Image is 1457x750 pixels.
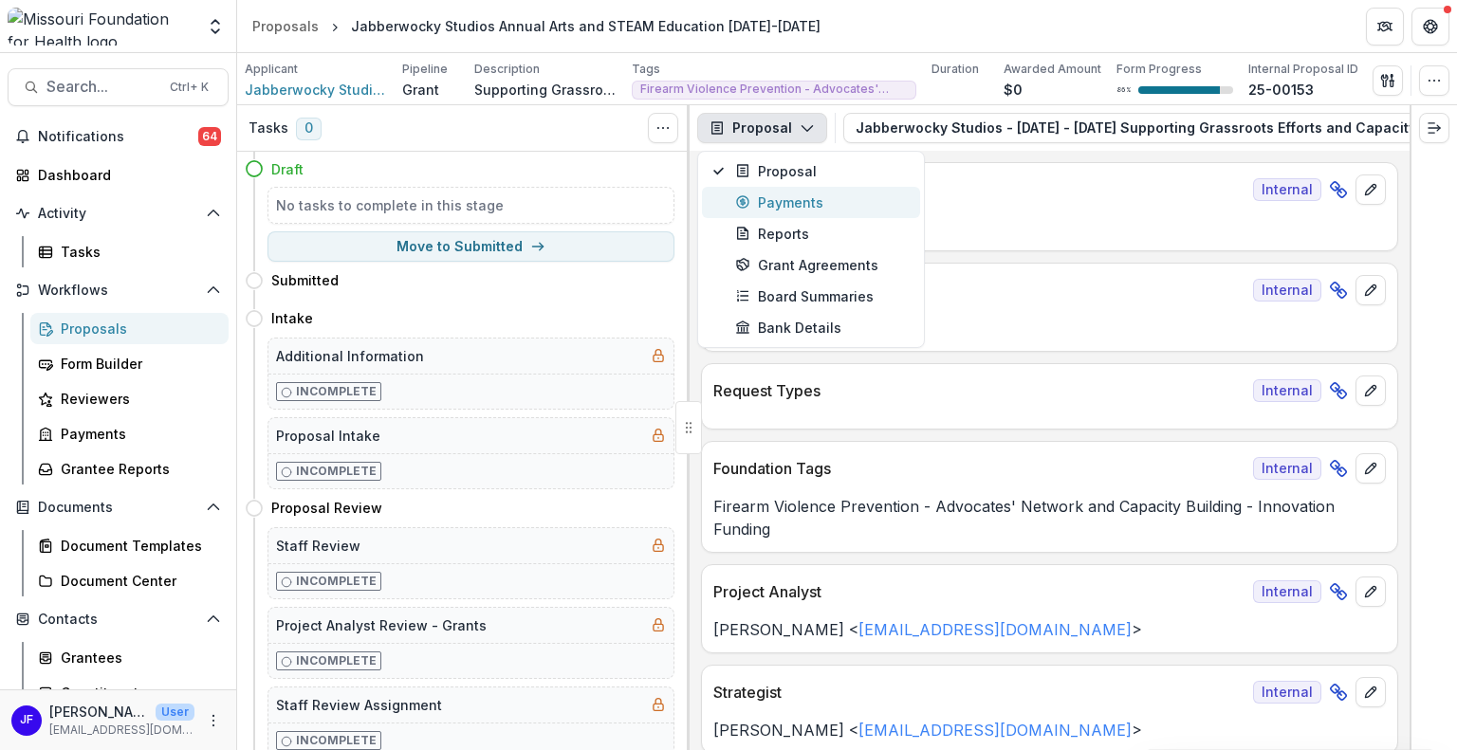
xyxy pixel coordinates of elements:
[20,714,33,726] div: Jean Freeman-Crawford
[61,354,213,374] div: Form Builder
[735,192,909,212] div: Payments
[713,580,1245,603] p: Project Analyst
[38,612,198,628] span: Contacts
[1356,677,1386,707] button: edit
[49,702,148,722] p: [PERSON_NAME]
[202,709,225,732] button: More
[156,704,194,721] p: User
[202,8,229,46] button: Open entity switcher
[276,195,666,215] h5: No tasks to complete in this stage
[38,165,213,185] div: Dashboard
[61,683,213,703] div: Constituents
[858,721,1132,740] a: [EMAIL_ADDRESS][DOMAIN_NAME]
[8,492,229,522] button: Open Documents
[1356,174,1386,205] button: edit
[245,12,828,40] nav: breadcrumb
[30,313,229,344] a: Proposals
[632,61,660,78] p: Tags
[38,129,198,145] span: Notifications
[713,216,1386,239] p: 25-0153-GVP
[38,500,198,516] span: Documents
[276,536,360,556] h5: Staff Review
[61,242,213,262] div: Tasks
[735,318,909,338] div: Bank Details
[61,571,213,591] div: Document Center
[249,120,288,137] h3: Tasks
[276,695,442,715] h5: Staff Review Assignment
[271,308,313,328] h4: Intake
[1253,681,1321,704] span: Internal
[30,236,229,267] a: Tasks
[1419,113,1449,143] button: Expand right
[713,317,1386,339] p: Open - Grant
[402,61,448,78] p: Pipeline
[713,495,1386,540] p: Firearm Violence Prevention - Advocates' Network and Capacity Building - Innovation Funding
[30,530,229,561] a: Document Templates
[474,80,617,100] p: Supporting Grassroots Efforts and Capacity to address Firearm Injury and Death (FID) - Core Support
[276,426,380,446] h5: Proposal Intake
[61,319,213,338] div: Proposals
[8,275,229,305] button: Open Workflows
[1248,61,1358,78] p: Internal Proposal ID
[245,61,298,78] p: Applicant
[713,618,1386,641] p: [PERSON_NAME] < >
[296,463,377,480] p: Incomplete
[1366,8,1404,46] button: Partners
[474,61,540,78] p: Description
[648,113,678,143] button: Toggle View Cancelled Tasks
[30,418,229,449] a: Payments
[267,231,674,262] button: Move to Submitted
[49,722,194,739] p: [EMAIL_ADDRESS][DOMAIN_NAME]
[713,681,1245,704] p: Strategist
[166,77,212,98] div: Ctrl + K
[1253,379,1321,402] span: Internal
[713,178,1245,201] p: Reference Number
[8,121,229,152] button: Notifications64
[8,604,229,634] button: Open Contacts
[1004,61,1101,78] p: Awarded Amount
[30,348,229,379] a: Form Builder
[8,159,229,191] a: Dashboard
[296,118,322,140] span: 0
[30,642,229,673] a: Grantees
[30,565,229,596] a: Document Center
[713,457,1245,480] p: Foundation Tags
[61,424,213,444] div: Payments
[351,16,821,36] div: Jabberwocky Studios Annual Arts and STEAM Education [DATE]-[DATE]
[8,198,229,229] button: Open Activity
[1356,453,1386,484] button: edit
[30,453,229,485] a: Grantee Reports
[245,12,326,40] a: Proposals
[296,573,377,590] p: Incomplete
[245,80,387,100] a: Jabberwocky Studios
[1004,80,1023,100] p: $0
[296,383,377,400] p: Incomplete
[271,498,382,518] h4: Proposal Review
[1253,178,1321,201] span: Internal
[61,459,213,479] div: Grantee Reports
[1411,8,1449,46] button: Get Help
[735,255,909,275] div: Grant Agreements
[1253,279,1321,302] span: Internal
[8,8,194,46] img: Missouri Foundation for Health logo
[1356,576,1386,607] button: edit
[38,206,198,222] span: Activity
[713,279,1245,302] p: Application Type
[402,80,439,100] p: Grant
[296,732,377,749] p: Incomplete
[858,620,1132,639] a: [EMAIL_ADDRESS][DOMAIN_NAME]
[713,379,1245,402] p: Request Types
[931,61,979,78] p: Duration
[1356,375,1386,406] button: edit
[198,127,221,146] span: 64
[46,78,158,96] span: Search...
[276,615,487,635] h5: Project Analyst Review - Grants
[697,113,827,143] button: Proposal
[735,286,909,306] div: Board Summaries
[1356,275,1386,305] button: edit
[735,161,909,181] div: Proposal
[252,16,319,36] div: Proposals
[1116,61,1202,78] p: Form Progress
[1116,83,1131,97] p: 86 %
[271,270,339,290] h4: Submitted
